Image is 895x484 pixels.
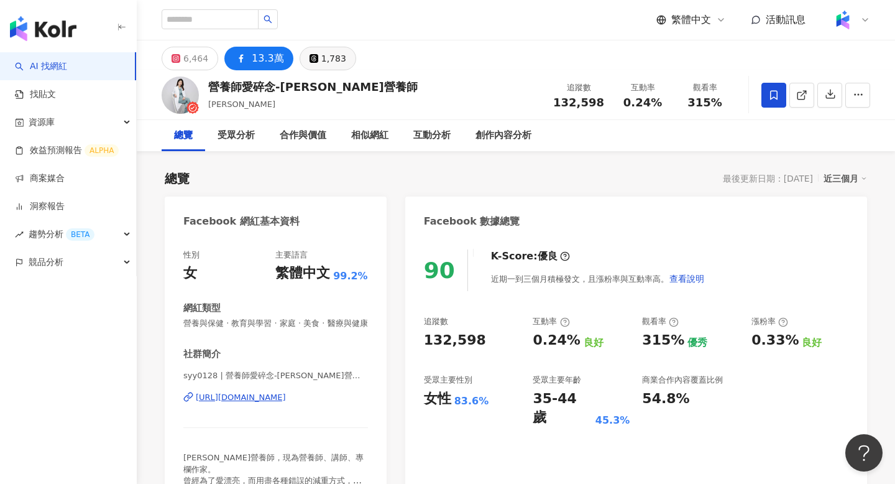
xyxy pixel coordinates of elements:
div: 35-44 歲 [533,389,592,428]
div: 互動分析 [413,128,451,143]
img: KOL Avatar [162,77,199,114]
div: 優良 [538,249,558,263]
span: search [264,15,272,24]
span: [PERSON_NAME] [208,100,275,109]
div: 互動率 [619,81,666,94]
button: 13.3萬 [224,47,293,70]
div: 54.8% [642,389,689,409]
span: 營養與保健 · 教育與學習 · 家庭 · 美食 · 醫療與健康 [183,318,368,329]
img: Kolr%20app%20icon%20%281%29.png [831,8,855,32]
div: 漲粉率 [751,316,788,327]
div: 相似網紅 [351,128,388,143]
span: 競品分析 [29,248,63,276]
span: 99.2% [333,269,368,283]
button: 1,783 [300,47,356,70]
span: syy0128 | 營養師愛碎念-[PERSON_NAME]營養師 | syy0128 [183,370,368,381]
div: 追蹤數 [424,316,448,327]
div: [URL][DOMAIN_NAME] [196,392,286,403]
span: 查看說明 [669,274,704,284]
div: BETA [66,228,94,241]
button: 6,464 [162,47,218,70]
span: 資源庫 [29,108,55,136]
span: 315% [687,96,722,109]
div: 13.3萬 [252,50,284,67]
div: 網紅類型 [183,302,221,315]
iframe: Help Scout Beacon - Open [845,434,883,472]
span: 活動訊息 [766,14,805,26]
div: 社群簡介 [183,348,221,361]
div: 總覽 [165,170,190,187]
div: K-Score : [491,249,570,263]
span: 132,598 [553,96,604,109]
div: Facebook 網紅基本資料 [183,215,300,228]
div: 良好 [584,336,604,350]
div: 近三個月 [824,170,867,187]
div: 0.24% [533,331,580,350]
span: 繁體中文 [671,13,711,27]
div: 繁體中文 [275,264,330,283]
div: 商業合作內容覆蓋比例 [642,375,723,386]
img: logo [10,16,76,41]
div: 90 [424,258,455,283]
div: 合作與價值 [280,128,326,143]
div: 受眾主要年齡 [533,375,581,386]
div: Facebook 數據總覽 [424,215,520,228]
div: 總覽 [174,128,193,143]
span: 趨勢分析 [29,220,94,248]
span: rise [15,230,24,239]
div: 45.3% [595,414,630,427]
div: 6,464 [183,50,208,67]
button: 查看說明 [669,266,705,291]
div: 追蹤數 [553,81,604,94]
div: 優秀 [687,336,707,350]
div: 互動率 [533,316,569,327]
div: 0.33% [751,331,799,350]
div: 近期一到三個月積極發文，且漲粉率與互動率高。 [491,266,705,291]
div: 最後更新日期：[DATE] [723,174,813,184]
div: 受眾分析 [218,128,255,143]
div: 營養師愛碎念-[PERSON_NAME]營養師 [208,79,418,95]
a: 效益預測報告ALPHA [15,144,119,157]
div: 83.6% [454,394,489,408]
div: 315% [642,331,684,350]
div: 良好 [802,336,822,350]
a: 洞察報告 [15,200,65,213]
a: searchAI 找網紅 [15,60,67,73]
div: 創作內容分析 [475,128,531,143]
div: 女性 [424,389,451,409]
a: 商案媒合 [15,172,65,185]
div: 性別 [183,249,200,261]
a: 找貼文 [15,88,56,101]
div: 132,598 [424,331,486,350]
div: 觀看率 [642,316,679,327]
a: [URL][DOMAIN_NAME] [183,392,368,403]
div: 受眾主要性別 [424,375,472,386]
div: 觀看率 [681,81,728,94]
div: 女 [183,264,197,283]
span: 0.24% [623,96,662,109]
div: 1,783 [321,50,346,67]
div: 主要語言 [275,249,308,261]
